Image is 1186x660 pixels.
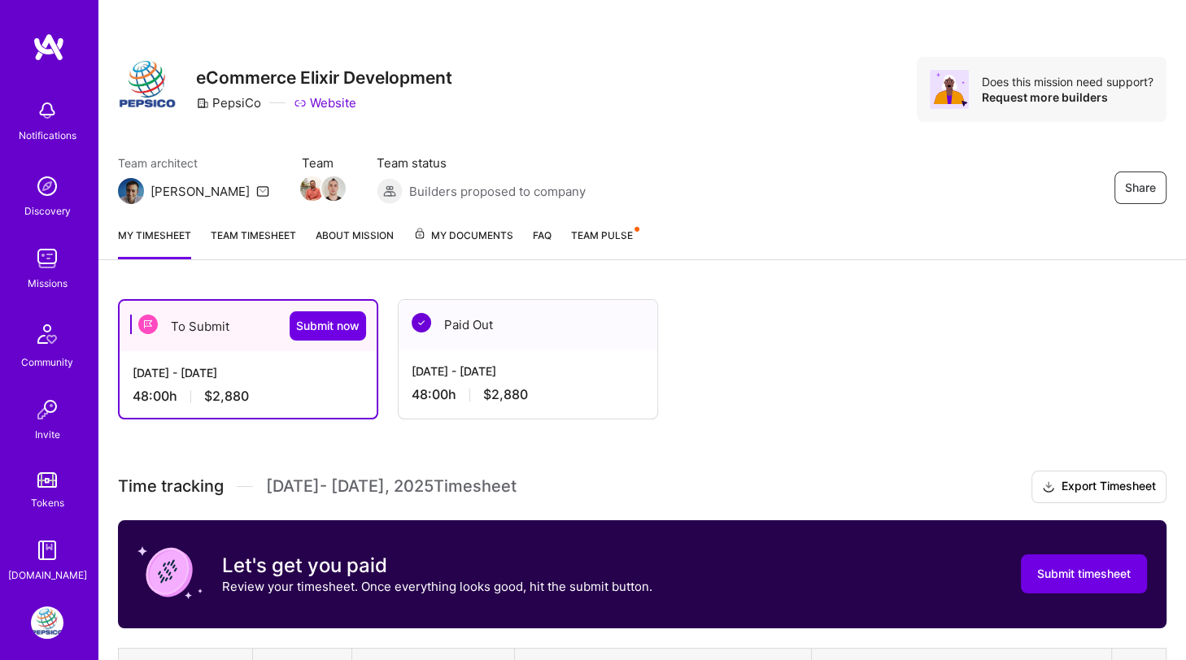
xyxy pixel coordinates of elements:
[24,202,71,219] div: Discovery
[28,315,67,354] img: Community
[31,606,63,639] img: PepsiCo: eCommerce Elixir Development
[196,94,261,111] div: PepsiCo
[196,97,209,110] i: icon CompanyGray
[150,183,250,200] div: [PERSON_NAME]
[31,393,63,426] img: Invite
[533,227,552,259] a: FAQ
[413,227,513,259] a: My Documents
[31,170,63,202] img: discovery
[571,229,633,241] span: Team Pulse
[412,363,644,380] div: [DATE] - [DATE]
[118,57,177,115] img: Company Logo
[409,183,586,200] span: Builders proposed to company
[196,67,452,88] h3: eCommerce Elixir Development
[28,275,68,292] div: Missions
[118,154,269,172] span: Team architect
[118,227,191,259] a: My timesheet
[1021,554,1147,593] button: Submit timesheet
[413,227,513,245] span: My Documents
[133,388,364,405] div: 48:00 h
[1125,180,1156,196] span: Share
[118,476,224,497] span: Time tracking
[483,386,528,403] span: $2,880
[982,89,1153,105] div: Request more builders
[300,176,325,201] img: Team Member Avatar
[1037,566,1131,582] span: Submit timesheet
[316,227,394,259] a: About Mission
[37,472,57,488] img: tokens
[222,554,652,578] h3: Let's get you paid
[290,311,366,341] button: Submit now
[138,315,158,334] img: To Submit
[33,33,65,62] img: logo
[1042,479,1055,496] i: icon Download
[256,185,269,198] i: icon Mail
[27,606,68,639] a: PepsiCo: eCommerce Elixir Development
[412,313,431,332] img: Paid Out
[118,178,144,204] img: Team Architect
[982,74,1153,89] div: Does this mission need support?
[377,178,403,204] img: Builders proposed to company
[35,426,60,443] div: Invite
[21,354,73,371] div: Community
[31,94,63,127] img: bell
[323,175,344,202] a: Team Member Avatar
[321,176,346,201] img: Team Member Avatar
[137,540,203,605] img: coin
[266,476,517,497] span: [DATE] - [DATE] , 2025 Timesheet
[412,386,644,403] div: 48:00 h
[1031,471,1166,503] button: Export Timesheet
[399,300,657,350] div: Paid Out
[31,494,64,511] div: Tokens
[19,127,76,144] div: Notifications
[1114,172,1166,204] button: Share
[302,175,323,202] a: Team Member Avatar
[31,242,63,275] img: teamwork
[930,70,969,109] img: Avatar
[133,364,364,381] div: [DATE] - [DATE]
[294,94,356,111] a: Website
[204,388,249,405] span: $2,880
[8,567,87,584] div: [DOMAIN_NAME]
[302,154,344,172] span: Team
[222,578,652,595] p: Review your timesheet. Once everything looks good, hit the submit button.
[296,318,360,334] span: Submit now
[120,301,377,351] div: To Submit
[571,227,638,259] a: Team Pulse
[211,227,296,259] a: Team timesheet
[31,534,63,567] img: guide book
[377,154,586,172] span: Team status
